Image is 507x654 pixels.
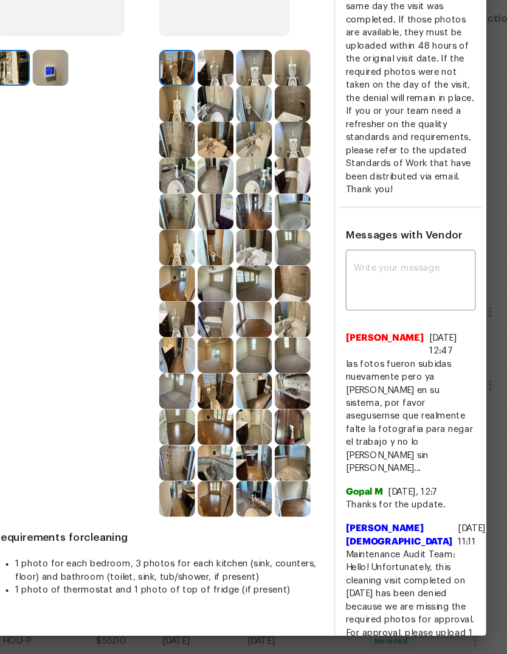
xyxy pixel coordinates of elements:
span: [DATE], 12:7 [396,496,443,505]
li: 1 photo of thermostat and 1 photo of top of fridge (if present) [49,586,336,598]
span: Requirements for cleaning [29,537,336,549]
span: las fotos fueron subidas nuevamente pero ya [PERSON_NAME] en su sistema, por favor asegusernse qu... [357,375,478,485]
span: [PERSON_NAME] [357,351,430,375]
span: Gopal M [357,495,391,507]
span: [PERSON_NAME][DEMOGRAPHIC_DATA] [357,529,457,553]
span: [DATE] 12:47 [435,353,460,374]
span: Messages with Vendor [357,257,466,266]
span: [DATE] 11:11 [461,531,487,551]
span: Thanks for the update. [357,507,478,519]
li: 1 photo for each bedroom, 3 photos for each kitchen (sink, counters, floor) and bathroom (toilet,... [49,562,336,586]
